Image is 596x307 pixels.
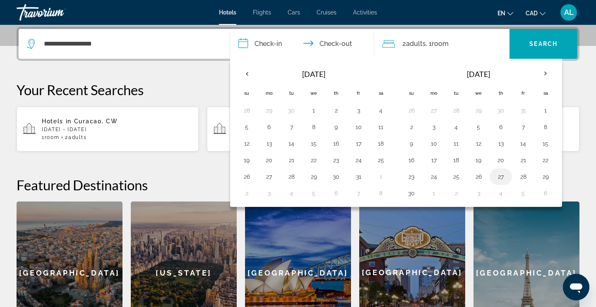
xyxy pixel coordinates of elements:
span: Hotels in [42,118,72,125]
button: Day 26 [405,105,418,116]
span: Adults [68,134,87,140]
button: Day 15 [539,138,552,149]
button: Day 2 [449,187,463,199]
button: Day 7 [352,187,365,199]
button: Day 3 [352,105,365,116]
button: Day 10 [427,138,440,149]
button: Day 30 [405,187,418,199]
span: Room [432,40,449,48]
button: Day 19 [240,154,253,166]
p: Your Recent Searches [17,82,579,98]
span: Room [45,134,60,140]
button: Day 11 [449,138,463,149]
button: Day 6 [494,121,507,133]
button: Day 8 [374,187,387,199]
button: Day 1 [539,105,552,116]
a: Activities [353,9,377,16]
p: [DATE] - [DATE] [42,127,192,132]
button: Day 2 [329,105,343,116]
button: Day 22 [539,154,552,166]
a: Cruises [317,9,336,16]
button: Hotels in Curacao, CW[DATE] - [DATE]1Room2Adults [17,106,199,152]
button: Day 4 [449,121,463,133]
button: Day 3 [472,187,485,199]
span: en [497,10,505,17]
button: Day 11 [374,121,387,133]
button: Day 9 [405,138,418,149]
button: Day 29 [539,171,552,182]
span: 2 [65,134,87,140]
button: Day 14 [285,138,298,149]
button: Day 9 [329,121,343,133]
button: Day 23 [405,171,418,182]
button: Day 6 [539,187,552,199]
button: Day 31 [517,105,530,116]
h2: Featured Destinations [17,177,579,193]
button: Day 28 [240,105,253,116]
button: Day 29 [307,171,320,182]
button: Day 26 [472,171,485,182]
button: Change currency [526,7,546,19]
span: 2 [402,38,426,50]
a: Travorium [17,2,99,23]
button: Day 27 [262,171,276,182]
button: Day 25 [374,154,387,166]
button: Next month [534,64,557,83]
button: Day 15 [307,138,320,149]
button: Day 21 [517,154,530,166]
button: Day 22 [307,154,320,166]
span: 1 [42,134,59,140]
button: Travelers: 2 adults, 0 children [374,29,510,59]
button: Day 12 [240,138,253,149]
button: Day 28 [449,105,463,116]
button: Day 18 [374,138,387,149]
iframe: Bouton de lancement de la fenêtre de messagerie [563,274,589,300]
button: Day 4 [494,187,507,199]
button: Day 1 [427,187,440,199]
button: Day 2 [240,187,253,199]
button: User Menu [558,4,579,21]
a: Cars [288,9,300,16]
button: Search [509,29,577,59]
button: Day 29 [472,105,485,116]
button: Day 8 [307,121,320,133]
button: Day 5 [517,187,530,199]
button: Day 4 [374,105,387,116]
button: Day 4 [285,187,298,199]
button: Day 25 [449,171,463,182]
button: Day 5 [472,121,485,133]
span: CAD [526,10,538,17]
button: Day 6 [329,187,343,199]
button: Day 28 [517,171,530,182]
button: Day 12 [472,138,485,149]
button: Day 13 [494,138,507,149]
button: Day 30 [285,105,298,116]
button: Day 24 [427,171,440,182]
div: Search widget [19,29,577,59]
button: Day 29 [262,105,276,116]
span: AL [564,8,574,17]
button: Day 18 [449,154,463,166]
button: Day 3 [262,187,276,199]
button: Day 21 [285,154,298,166]
button: Day 17 [352,138,365,149]
button: Previous month [236,64,258,83]
span: , 1 [426,38,449,50]
button: Day 2 [405,121,418,133]
button: Day 6 [262,121,276,133]
span: Adults [406,40,426,48]
button: Day 31 [352,171,365,182]
span: Search [529,41,558,47]
button: Day 27 [427,105,440,116]
button: Day 26 [240,171,253,182]
button: Day 5 [307,187,320,199]
button: Check in and out dates [230,29,374,59]
a: Hotels [219,9,236,16]
button: Day 8 [539,121,552,133]
button: Day 5 [240,121,253,133]
button: Day 13 [262,138,276,149]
